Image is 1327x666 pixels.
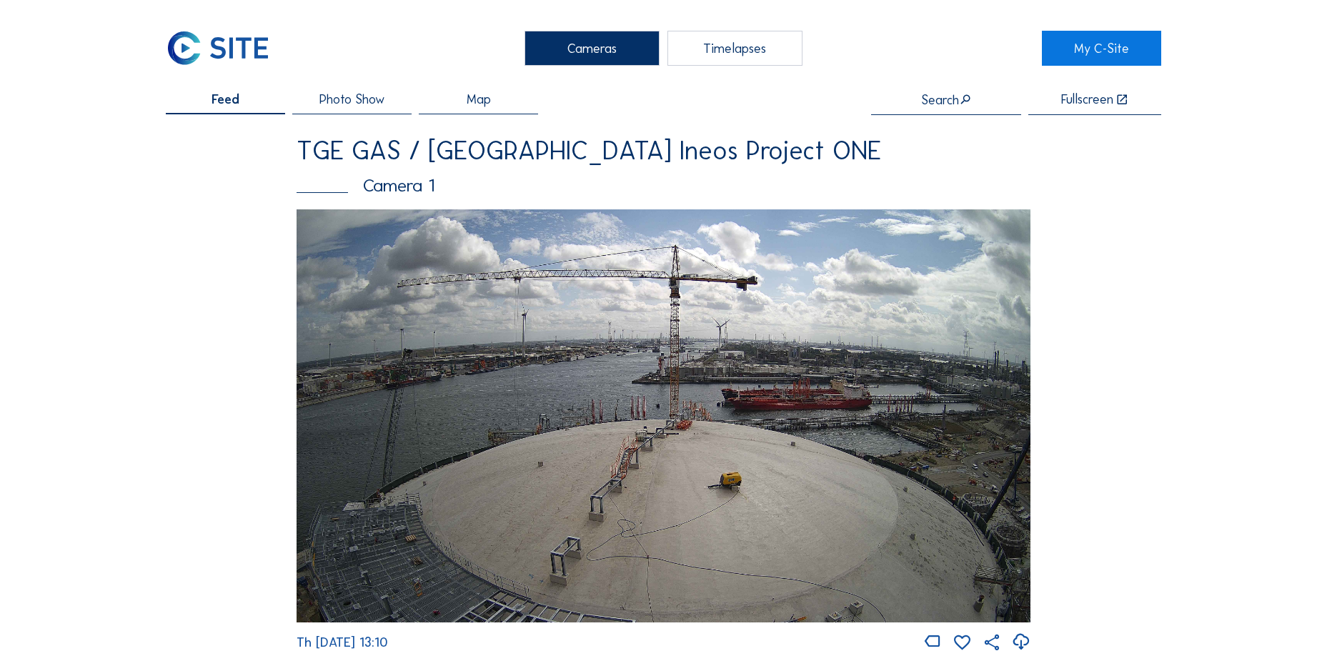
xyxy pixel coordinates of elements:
[667,31,802,66] div: Timelapses
[297,138,1030,164] div: TGE GAS / [GEOGRAPHIC_DATA] Ineos Project ONE
[212,93,239,106] span: Feed
[319,93,384,106] span: Photo Show
[297,177,1030,194] div: Camera 1
[1042,31,1161,66] a: My C-Site
[166,31,285,66] a: C-SITE Logo
[297,635,388,650] span: Th [DATE] 13:10
[525,31,660,66] div: Cameras
[467,93,491,106] span: Map
[297,209,1030,622] img: Image
[166,31,270,66] img: C-SITE Logo
[1061,93,1113,106] div: Fullscreen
